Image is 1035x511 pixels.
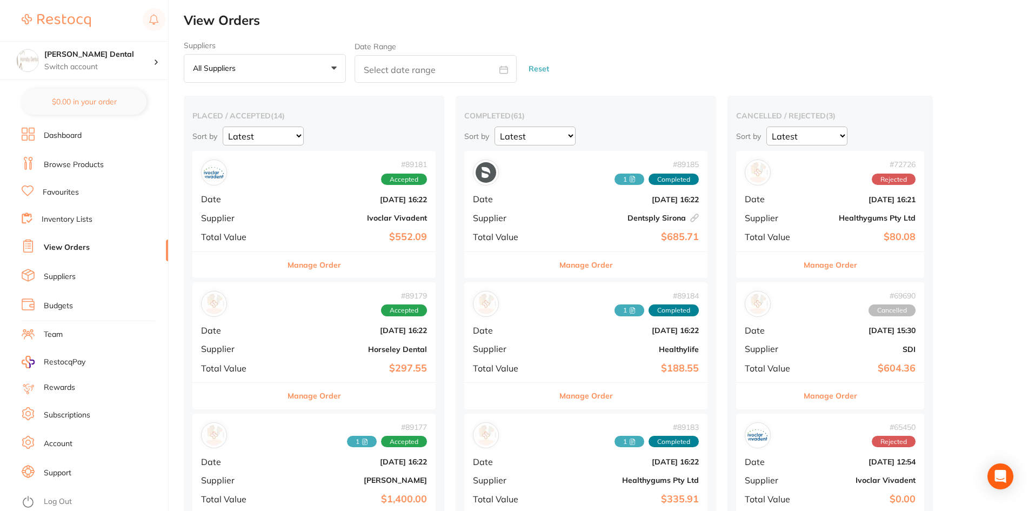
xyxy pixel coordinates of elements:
[745,363,799,373] span: Total Value
[807,195,916,204] b: [DATE] 16:21
[473,194,545,204] span: Date
[43,187,79,198] a: Favourites
[525,55,552,83] button: Reset
[554,476,699,485] b: Healthygums Pty Ltd
[44,242,90,253] a: View Orders
[745,232,799,242] span: Total Value
[804,252,857,278] button: Manage Order
[554,345,699,354] b: Healthylife
[22,14,91,27] img: Restocq Logo
[193,63,240,73] p: All suppliers
[282,494,427,505] b: $1,400.00
[42,214,92,225] a: Inventory Lists
[44,439,72,449] a: Account
[554,494,699,505] b: $335.91
[288,252,341,278] button: Manage Order
[22,356,35,368] img: RestocqPay
[649,304,699,316] span: Completed
[615,160,699,169] span: # 89185
[473,232,545,242] span: Total Value
[282,326,427,335] b: [DATE] 16:22
[44,130,82,141] a: Dashboard
[282,476,427,485] b: [PERSON_NAME]
[554,326,699,335] b: [DATE] 16:22
[464,131,489,141] p: Sort by
[201,232,273,242] span: Total Value
[201,494,273,504] span: Total Value
[476,425,496,446] img: Healthygums Pty Ltd
[473,344,545,354] span: Supplier
[44,468,71,479] a: Support
[869,291,916,300] span: # 69690
[745,194,799,204] span: Date
[44,329,63,340] a: Team
[355,55,517,83] input: Select date range
[44,160,104,170] a: Browse Products
[204,425,224,446] img: Henry Schein Halas
[745,213,799,223] span: Supplier
[476,294,496,314] img: Healthylife
[44,357,85,368] span: RestocqPay
[201,194,273,204] span: Date
[872,436,916,448] span: Rejected
[355,42,396,51] label: Date Range
[745,344,799,354] span: Supplier
[649,436,699,448] span: Completed
[747,162,768,183] img: Healthygums Pty Ltd
[473,326,545,335] span: Date
[872,174,916,185] span: Rejected
[872,423,916,432] span: # 65450
[554,457,699,466] b: [DATE] 16:22
[44,410,90,421] a: Subscriptions
[201,326,273,335] span: Date
[554,195,699,204] b: [DATE] 16:22
[473,213,545,223] span: Supplier
[282,345,427,354] b: Horseley Dental
[615,174,644,185] span: Received
[807,345,916,354] b: SDI
[747,294,768,314] img: SDI
[44,496,72,507] a: Log Out
[204,162,224,183] img: Ivoclar Vivadent
[381,436,427,448] span: Accepted
[869,304,916,316] span: Cancelled
[807,476,916,485] b: Ivoclar Vivadent
[17,50,38,71] img: Hornsby Dental
[381,174,427,185] span: Accepted
[807,231,916,243] b: $80.08
[473,494,545,504] span: Total Value
[204,294,224,314] img: Horseley Dental
[381,160,427,169] span: # 89181
[22,8,91,33] a: Restocq Logo
[347,423,427,432] span: # 89177
[872,160,916,169] span: # 72726
[282,214,427,222] b: Ivoclar Vivadent
[201,457,273,467] span: Date
[736,111,924,121] h2: cancelled / rejected ( 3 )
[282,363,427,374] b: $297.55
[745,494,799,504] span: Total Value
[554,231,699,243] b: $685.71
[987,463,1013,489] div: Open Intercom Messenger
[22,356,85,368] a: RestocqPay
[745,326,799,335] span: Date
[44,62,153,72] p: Switch account
[22,89,146,115] button: $0.00 in your order
[745,475,799,485] span: Supplier
[201,344,273,354] span: Supplier
[192,111,436,121] h2: placed / accepted ( 14 )
[807,214,916,222] b: Healthygums Pty Ltd
[381,291,427,300] span: # 89179
[44,271,76,282] a: Suppliers
[745,457,799,467] span: Date
[184,41,346,50] label: Suppliers
[192,282,436,409] div: Horseley Dental#89179AcceptedDate[DATE] 16:22SupplierHorseley DentalTotal Value$297.55Manage Order
[736,131,761,141] p: Sort by
[649,174,699,185] span: Completed
[192,131,217,141] p: Sort by
[559,383,613,409] button: Manage Order
[201,363,273,373] span: Total Value
[615,304,644,316] span: Received
[192,151,436,278] div: Ivoclar Vivadent#89181AcceptedDate[DATE] 16:22SupplierIvoclar VivadentTotal Value$552.09Manage Order
[44,382,75,393] a: Rewards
